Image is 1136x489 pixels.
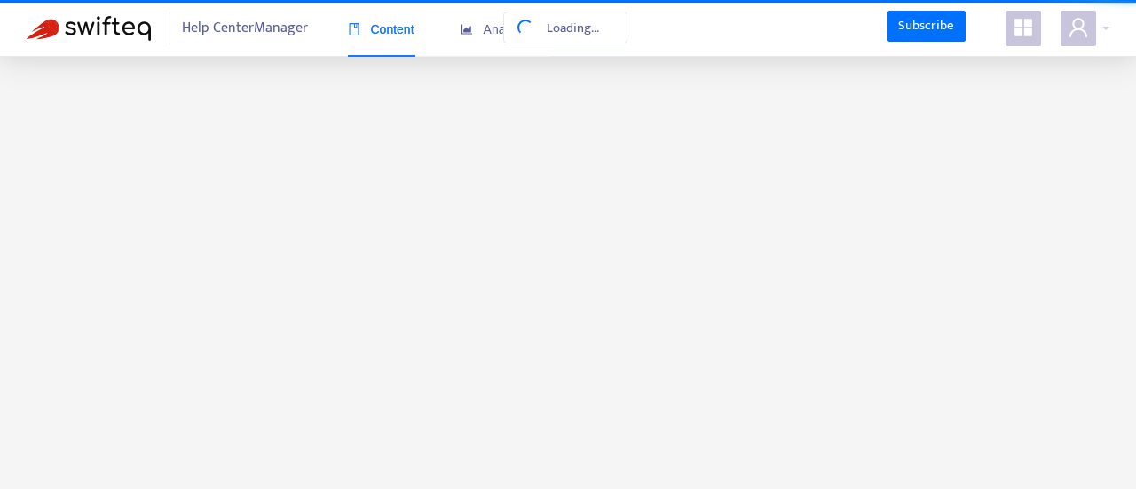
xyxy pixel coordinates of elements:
[887,11,966,43] a: Subscribe
[461,22,533,36] span: Analytics
[182,12,308,45] span: Help Center Manager
[348,23,360,35] span: book
[1068,17,1089,38] span: user
[348,22,414,36] span: Content
[461,23,473,35] span: area-chart
[27,16,151,41] img: Swifteq
[1013,17,1034,38] span: appstore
